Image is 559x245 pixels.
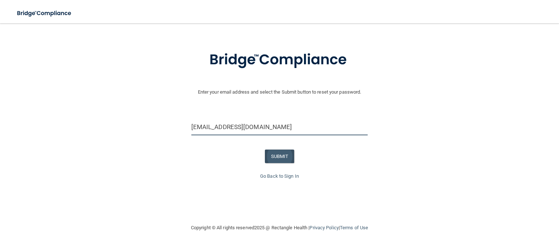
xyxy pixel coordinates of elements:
img: bridge_compliance_login_screen.278c3ca4.svg [194,41,365,79]
a: Privacy Policy [309,225,338,230]
img: bridge_compliance_login_screen.278c3ca4.svg [11,6,78,21]
a: Terms of Use [340,225,368,230]
input: Email [191,119,368,135]
iframe: Drift Widget Chat Controller [433,193,550,222]
button: SUBMIT [265,150,294,163]
div: Copyright © All rights reserved 2025 @ Rectangle Health | | [146,216,413,240]
a: Go Back to Sign In [260,173,299,179]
